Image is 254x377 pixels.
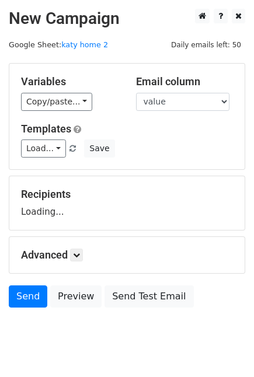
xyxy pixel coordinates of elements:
[21,188,233,201] h5: Recipients
[21,75,119,88] h5: Variables
[21,188,233,218] div: Loading...
[9,40,108,49] small: Google Sheet:
[61,40,108,49] a: katy home 2
[9,9,245,29] h2: New Campaign
[21,123,71,135] a: Templates
[105,285,193,308] a: Send Test Email
[167,39,245,51] span: Daily emails left: 50
[9,285,47,308] a: Send
[21,139,66,158] a: Load...
[167,40,245,49] a: Daily emails left: 50
[21,249,233,261] h5: Advanced
[136,75,234,88] h5: Email column
[21,93,92,111] a: Copy/paste...
[50,285,102,308] a: Preview
[84,139,114,158] button: Save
